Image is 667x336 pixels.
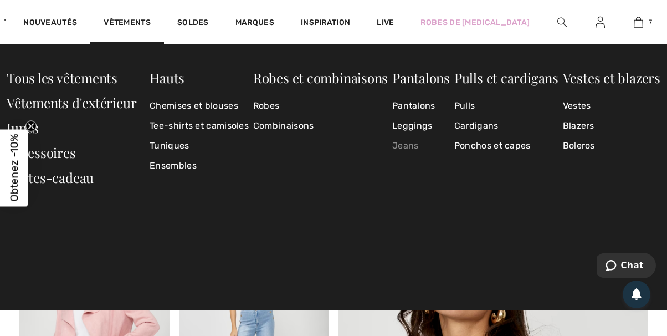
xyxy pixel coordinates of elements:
a: Pantalons [392,96,450,116]
a: Boleros [563,136,660,156]
a: Robes de [MEDICAL_DATA] [420,17,530,28]
a: Blazers [563,116,660,136]
a: Jupes [7,119,39,136]
a: Tuniques [150,136,249,156]
a: Pulls et cardigans [454,69,558,86]
a: Ponchos et capes [454,136,558,156]
a: Ensembles [150,156,249,176]
a: Nouveautés [23,18,77,29]
a: Marques [235,18,274,29]
span: 7 [649,17,652,27]
span: Obtenez -10% [8,134,20,202]
img: 1ère Avenue [4,9,6,31]
a: Live [377,17,394,28]
a: Vêtements d'extérieur [7,94,136,111]
a: Tee-shirts et camisoles [150,116,249,136]
a: Vêtements [104,18,151,29]
a: Accessoires [7,144,76,161]
a: Robes et combinaisons [253,69,388,86]
a: Vestes et blazers [563,69,660,86]
a: Combinaisons [253,116,388,136]
img: recherche [557,16,567,29]
a: Leggings [392,116,450,136]
a: Chemises et blouses [150,96,249,116]
img: Mon panier [634,16,643,29]
button: Close teaser [25,121,37,132]
a: Pantalons [392,69,450,86]
a: Tous les vêtements [7,69,117,86]
a: 7 [620,16,658,29]
img: Mes infos [596,16,605,29]
iframe: Ouvre un widget dans lequel vous pouvez chatter avec l’un de nos agents [597,253,656,281]
a: Robes [253,96,388,116]
span: Inspiration [301,18,350,29]
a: Se connecter [587,16,614,29]
a: Cartes-cadeau [7,169,94,186]
a: Vestes [563,96,660,116]
a: Pulls [454,96,558,116]
a: Cardigans [454,116,558,136]
a: Soldes [177,18,209,29]
a: Hauts [150,69,184,86]
a: Jeans [392,136,450,156]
